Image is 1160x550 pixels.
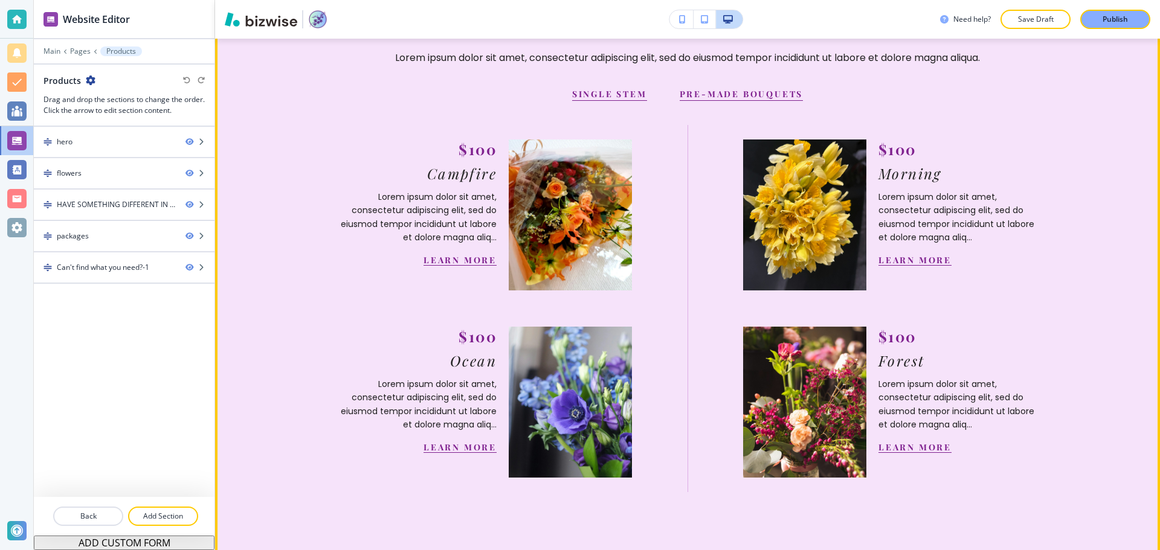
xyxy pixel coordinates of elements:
p: Lorem ipsum dolor sit amet, consectetur adipiscing elit, sed do eiusmod tempor incididunt ut labo... [337,190,497,245]
button: Learn More [424,441,497,453]
p: Lorem ipsum dolor sit amet, consectetur adipiscing elit, sed do eiusmod tempor incididunt ut labo... [878,190,1038,245]
img: Drag [43,232,52,240]
div: Draghero [34,127,214,157]
button: Save Draft [1000,10,1071,29]
img: Bizwise Logo [225,12,297,27]
div: Dragpackages [34,221,214,251]
img: Drag [43,200,52,209]
p: Publish [1103,14,1128,25]
button: pre-made bouquets [680,88,804,101]
div: flowers [57,168,82,179]
div: DragCan't find what you need?-1 [34,252,214,283]
button: Pages [70,47,91,56]
div: hero [57,136,72,147]
p: FLOWERS [301,13,1074,43]
button: Products [100,46,142,56]
p: Back [54,511,122,522]
h6: $100 [337,327,497,346]
h3: Need help? [953,14,991,25]
h2: Website Editor [63,12,130,27]
p: Save Draft [1016,14,1055,25]
h6: $100 [337,139,497,159]
div: DragHAVE SOMETHING DIFFERENT IN MIND? [34,190,214,220]
button: Learn More [878,441,952,453]
p: Campfire [337,164,497,183]
p: Add Section [129,511,197,522]
img: <p>Campfire</p> [509,139,632,290]
img: Drag [43,263,52,272]
p: Lorem ipsum dolor sit amet, consectetur adipiscing elit, sed do eiusmod tempor incididunt ut labo... [878,377,1038,432]
p: Morning [878,164,1038,183]
div: Dragflowers [34,158,214,188]
div: HAVE SOMETHING DIFFERENT IN MIND? [57,199,176,210]
img: Drag [43,169,52,177]
div: packages [57,231,89,241]
button: ADD CUSTOM FORM [34,536,214,550]
button: Publish [1080,10,1150,29]
button: Back [53,507,123,526]
p: Forest [878,351,1038,370]
p: Lorem ipsum dolor sit amet, consectetur adipiscing elit, sed do eiusmod tempor incididunt ut labo... [301,50,1074,66]
img: <p>Ocean</p> [509,327,632,478]
p: Ocean [337,351,497,370]
img: editor icon [43,12,58,27]
button: single stem [572,88,647,101]
h2: Products [43,74,81,87]
img: Your Logo [308,10,327,29]
img: <p>Forest</p> [743,327,866,478]
button: Add Section [128,507,198,526]
h6: $100 [878,139,1038,159]
p: Products [106,47,136,56]
button: Learn More [424,254,497,266]
button: Main [43,47,60,56]
p: Lorem ipsum dolor sit amet, consectetur adipiscing elit, sed do eiusmod tempor incididunt ut labo... [337,377,497,432]
button: Learn More [878,254,952,266]
img: <p>Morning</p> [743,139,866,290]
div: Can't find what you need?-1 [57,262,149,273]
h6: $100 [878,327,1038,346]
h3: Drag and drop the sections to change the order. Click the arrow to edit section content. [43,94,205,116]
img: Drag [43,138,52,146]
